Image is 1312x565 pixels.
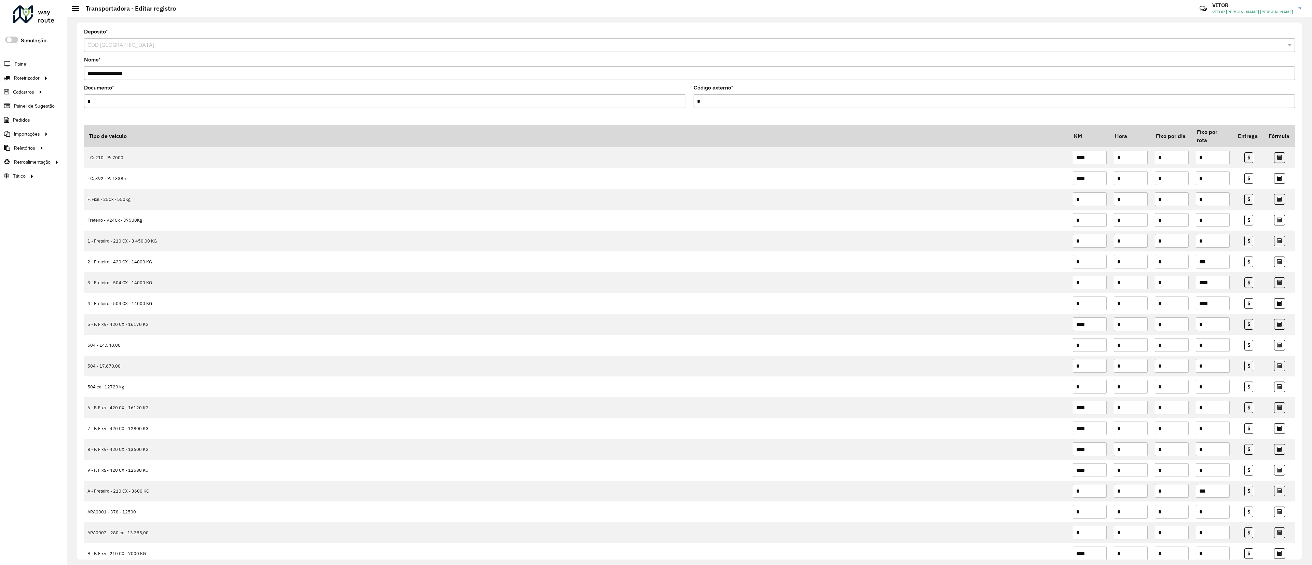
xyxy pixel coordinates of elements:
[14,102,55,110] span: Painel de Sugestão
[84,56,101,64] label: Nome
[84,460,1069,481] td: 9 - F. Fixa - 420 CX - 12580 KG
[1192,125,1233,147] th: Fixo por rota
[1069,125,1110,147] th: KM
[84,231,1069,251] td: 1 - Freteiro - 210 CX - 3.450,00 KG
[84,543,1069,564] td: B - F. Fixa - 210 CX - 7000 KG
[79,5,176,12] h2: Transportadora - Editar registro
[84,376,1069,397] td: 504 cx - 12720 kg
[1212,2,1293,9] h3: VITOR
[84,501,1069,522] td: ARA0001 - 378 - 12500
[84,335,1069,356] td: 504 - 14.540,00
[13,116,30,124] span: Pedidos
[1212,9,1293,15] span: VITOR [PERSON_NAME] [PERSON_NAME]
[84,397,1069,418] td: 6 - F. Fixa - 420 CX - 16120 KG
[14,144,35,152] span: Relatórios
[1151,125,1192,147] th: Fixo por dia
[84,168,1069,189] td: - C: 392 - P: 13385
[1233,125,1264,147] th: Entrega
[14,74,40,82] span: Roteirizador
[13,88,34,96] span: Cadastros
[84,251,1069,272] td: 2 - Freteiro - 420 CX - 14000 KG
[84,272,1069,293] td: 3 - Freteiro - 504 CX - 14000 KG
[694,84,733,92] label: Código externo
[1264,125,1295,147] th: Fórmula
[13,173,26,180] span: Tático
[84,522,1069,543] td: ARA0002 - 280 cx - 13.385,00
[84,439,1069,460] td: 8 - F. Fixa - 420 CX - 13600 KG
[84,418,1069,439] td: 7 - F. Fixa - 420 CX - 12800 KG
[1196,1,1211,16] a: Contato Rápido
[1110,125,1151,147] th: Hora
[14,159,51,166] span: Retroalimentação
[84,125,1069,147] th: Tipo de veículo
[84,293,1069,314] td: 4 - Freteiro - 504 CX - 14000 KG
[15,60,27,68] span: Painel
[14,130,40,138] span: Importações
[84,84,114,92] label: Documento
[84,356,1069,376] td: 504 - 17.670,00
[84,314,1069,335] td: 5 - F. Fixa - 420 CX - 16170 KG
[21,37,46,45] label: Simulação
[84,210,1069,231] td: Freteiro - 924Cx - 37500Kg
[84,481,1069,501] td: A - Freteiro - 210 CX - 3600 KG
[84,189,1069,210] td: F. Fixa - 25Cx - 550Kg
[84,147,1069,168] td: - C: 210 - P: 7000
[84,28,108,36] label: Depósito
